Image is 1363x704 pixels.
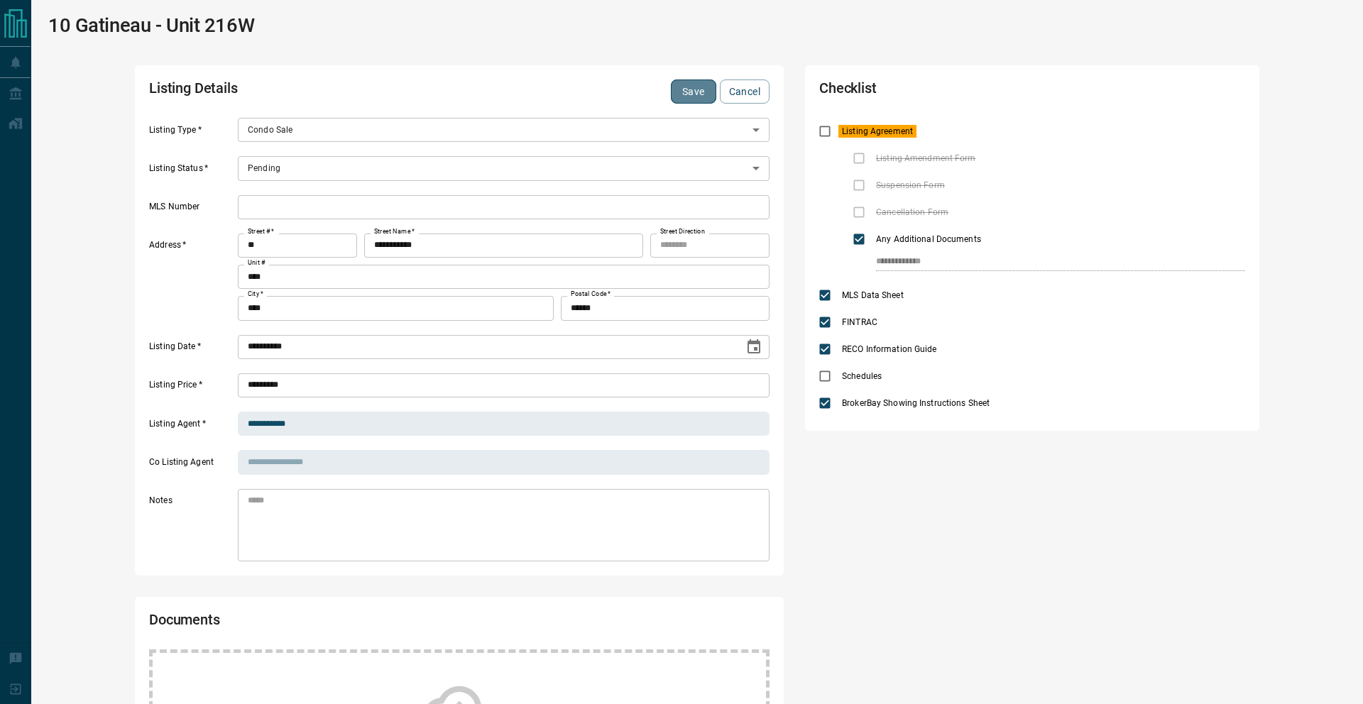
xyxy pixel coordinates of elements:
[671,79,716,104] button: Save
[838,370,885,383] span: Schedules
[660,227,705,236] label: Street Direction
[149,379,234,397] label: Listing Price
[872,152,979,165] span: Listing Amendment Form
[149,611,521,635] h2: Documents
[248,258,266,268] label: Unit #
[740,333,768,361] button: Choose date, selected date is Aug 18, 2025
[149,456,234,475] label: Co Listing Agent
[238,118,770,142] div: Condo Sale
[374,227,415,236] label: Street Name
[149,79,521,104] h2: Listing Details
[149,163,234,181] label: Listing Status
[720,79,770,104] button: Cancel
[838,397,993,409] span: BrokerBay Showing Instructions Sheet
[571,290,611,299] label: Postal Code
[838,125,916,138] span: Listing Agreement
[238,156,770,180] div: Pending
[872,179,948,192] span: Suspension Form
[838,343,940,356] span: RECO Information Guide
[149,239,234,320] label: Address
[149,201,234,219] label: MLS Number
[149,495,234,561] label: Notes
[149,341,234,359] label: Listing Date
[248,227,274,236] label: Street #
[248,290,263,299] label: City
[819,79,1075,104] h2: Checklist
[872,233,985,246] span: Any Additional Documents
[876,253,1215,271] input: checklist input
[48,14,254,37] h1: 10 Gatineau - Unit 216W
[838,289,907,302] span: MLS Data Sheet
[149,124,234,143] label: Listing Type
[838,316,881,329] span: FINTRAC
[872,206,952,219] span: Cancellation Form
[149,418,234,436] label: Listing Agent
